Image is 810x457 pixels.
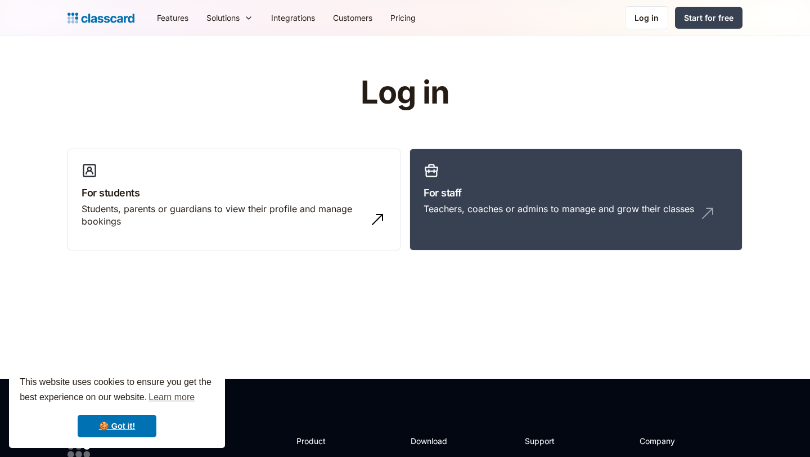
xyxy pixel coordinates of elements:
h2: Download [411,435,457,447]
div: Log in [634,12,659,24]
a: Features [148,5,197,30]
a: Customers [324,5,381,30]
span: This website uses cookies to ensure you get the best experience on our website. [20,375,214,406]
a: For staffTeachers, coaches or admins to manage and grow their classes [409,149,742,251]
div: Students, parents or guardians to view their profile and manage bookings [82,203,364,228]
h2: Support [525,435,570,447]
div: Solutions [197,5,262,30]
h3: For staff [424,185,728,200]
a: For studentsStudents, parents or guardians to view their profile and manage bookings [67,149,400,251]
div: Solutions [206,12,240,24]
a: home [67,10,134,26]
a: Integrations [262,5,324,30]
a: Log in [625,6,668,29]
div: cookieconsent [9,365,225,448]
a: Start for free [675,7,742,29]
h1: Log in [227,75,584,110]
a: Pricing [381,5,425,30]
div: Start for free [684,12,733,24]
h2: Product [296,435,357,447]
a: dismiss cookie message [78,415,156,437]
h3: For students [82,185,386,200]
a: learn more about cookies [147,389,196,406]
h2: Company [640,435,714,447]
div: Teachers, coaches or admins to manage and grow their classes [424,203,694,215]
